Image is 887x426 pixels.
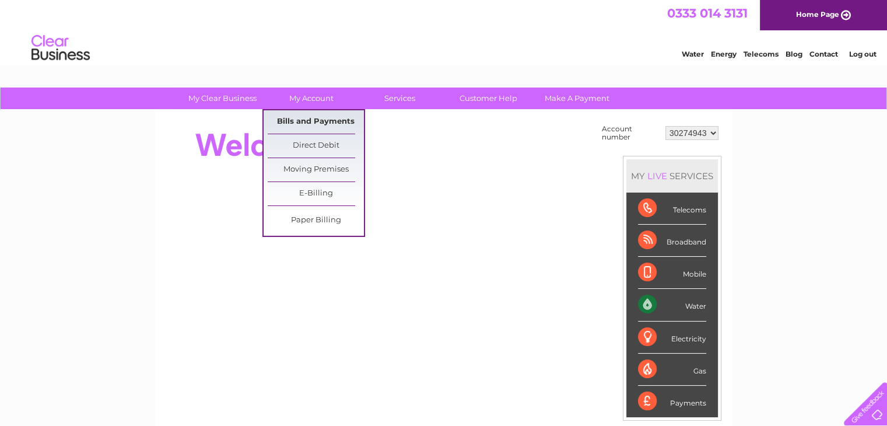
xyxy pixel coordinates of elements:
a: Make A Payment [529,88,625,109]
img: logo.png [31,30,90,66]
a: 0333 014 3131 [667,6,748,20]
div: Water [638,289,706,321]
a: Services [352,88,448,109]
a: E-Billing [268,182,364,205]
a: Blog [786,50,802,58]
a: Bills and Payments [268,110,364,134]
a: Contact [809,50,838,58]
div: Broadband [638,225,706,257]
a: Customer Help [440,88,537,109]
div: Payments [638,386,706,417]
a: Paper Billing [268,209,364,232]
div: Electricity [638,322,706,354]
a: My Account [263,88,359,109]
a: Log out [849,50,876,58]
div: Telecoms [638,193,706,225]
a: Water [682,50,704,58]
a: Direct Debit [268,134,364,158]
div: MY SERVICES [626,159,718,193]
a: Moving Premises [268,158,364,181]
div: Gas [638,354,706,386]
a: Telecoms [744,50,779,58]
a: Energy [711,50,737,58]
div: Mobile [638,257,706,289]
a: My Clear Business [174,88,271,109]
div: LIVE [645,170,669,181]
div: Clear Business is a trading name of Verastar Limited (registered in [GEOGRAPHIC_DATA] No. 3667643... [169,6,720,57]
td: Account number [599,122,662,144]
